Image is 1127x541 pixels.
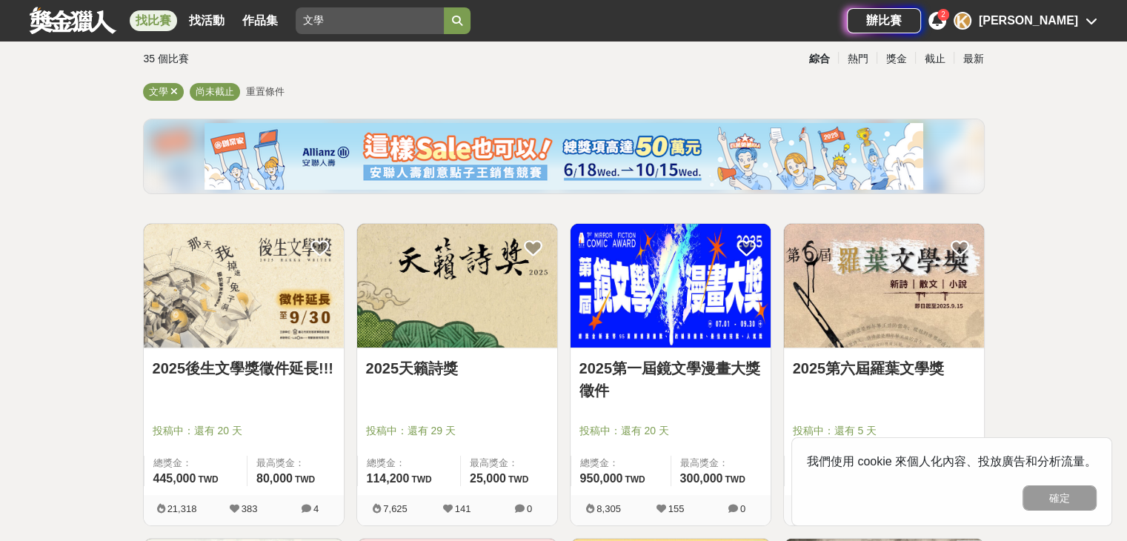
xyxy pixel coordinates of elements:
span: 總獎金： [367,456,451,471]
a: Cover Image [357,224,557,348]
div: [PERSON_NAME] [979,12,1078,30]
a: 2025天籟詩獎 [366,357,548,379]
img: cf4fb443-4ad2-4338-9fa3-b46b0bf5d316.png [205,123,923,190]
div: 獎金 [877,46,915,72]
span: 我們使用 cookie 來個人化內容、投放廣告和分析流量。 [807,455,1097,468]
a: 2025第六屆羅葉文學獎 [793,357,975,379]
input: 2025「洗手新日常：全民 ALL IN」洗手歌全台徵選 [296,7,444,34]
img: Cover Image [357,224,557,348]
span: 80,000 [256,472,293,485]
div: 最新 [954,46,992,72]
div: 綜合 [799,46,838,72]
span: 最高獎金： [256,456,335,471]
span: 950,000 [580,472,623,485]
div: K [954,12,971,30]
a: Cover Image [144,224,344,348]
span: 2 [941,10,945,19]
span: TWD [198,474,218,485]
div: 截止 [915,46,954,72]
span: TWD [625,474,645,485]
span: 141 [455,503,471,514]
span: 重置條件 [246,86,285,97]
span: 投稿中：還有 20 天 [579,423,762,439]
img: Cover Image [144,224,344,348]
span: 文學 [149,86,168,97]
span: 7,625 [383,503,408,514]
span: 8,305 [596,503,621,514]
a: 找活動 [183,10,230,31]
a: Cover Image [571,224,771,348]
a: 找比賽 [130,10,177,31]
img: Cover Image [784,224,984,348]
span: 155 [668,503,685,514]
span: 總獎金： [153,456,238,471]
span: TWD [508,474,528,485]
img: Cover Image [571,224,771,348]
span: 投稿中：還有 5 天 [793,423,975,439]
span: 4 [313,503,319,514]
span: 投稿中：還有 20 天 [153,423,335,439]
span: 投稿中：還有 29 天 [366,423,548,439]
span: TWD [725,474,745,485]
a: Cover Image [784,224,984,348]
div: 熱門 [838,46,877,72]
a: 作品集 [236,10,284,31]
a: 2025第一屆鏡文學漫畫大獎徵件 [579,357,762,402]
span: 383 [242,503,258,514]
span: 總獎金： [580,456,662,471]
a: 2025後生文學獎徵件延長!!! [153,357,335,379]
a: 辦比賽 [847,8,921,33]
span: 尚未截止 [196,86,234,97]
span: 445,000 [153,472,196,485]
button: 確定 [1023,485,1097,511]
span: 25,000 [470,472,506,485]
span: 最高獎金： [680,456,762,471]
span: 114,200 [367,472,410,485]
span: 0 [527,503,532,514]
span: TWD [411,474,431,485]
div: 35 個比賽 [144,46,423,72]
span: 300,000 [680,472,723,485]
span: TWD [295,474,315,485]
span: 0 [740,503,745,514]
span: 21,318 [167,503,197,514]
span: 最高獎金： [470,456,548,471]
